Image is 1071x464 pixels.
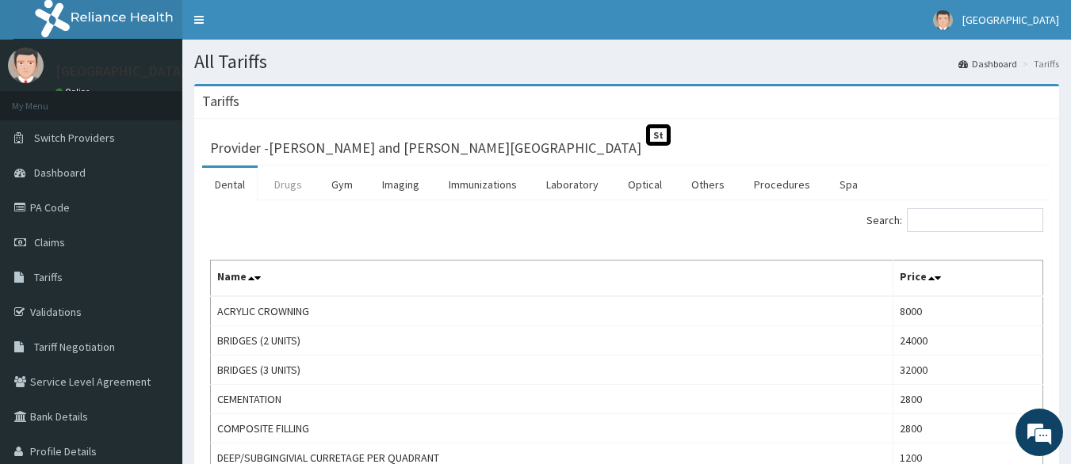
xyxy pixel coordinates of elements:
p: [GEOGRAPHIC_DATA] [55,64,186,78]
a: Spa [827,168,870,201]
h1: All Tariffs [194,51,1059,72]
td: ACRYLIC CROWNING [211,296,893,326]
span: St [646,124,671,146]
a: Imaging [369,168,432,201]
th: Price [893,261,1042,297]
a: Laboratory [534,168,611,201]
td: COMPOSITE FILLING [211,414,893,443]
a: Dental [202,168,258,201]
span: Switch Providers [34,131,115,145]
img: User Image [8,48,44,83]
td: CEMENTATION [211,385,893,414]
h3: Tariffs [202,94,239,108]
td: BRIDGES (2 UNITS) [211,326,893,356]
a: Online [55,86,94,97]
a: Procedures [741,168,823,201]
th: Name [211,261,893,297]
a: Immunizations [436,168,530,201]
span: Tariffs [34,270,63,284]
td: 32000 [893,356,1042,385]
td: 2800 [893,385,1042,414]
span: Dashboard [34,165,86,180]
td: 8000 [893,296,1042,326]
span: Claims [34,235,65,249]
label: Search: [866,208,1043,232]
img: User Image [933,10,953,30]
li: Tariffs [1019,57,1059,70]
td: 2800 [893,414,1042,443]
td: 24000 [893,326,1042,356]
input: Search: [907,208,1043,232]
span: Tariff Negotiation [34,340,115,354]
a: Drugs [262,168,315,201]
span: [GEOGRAPHIC_DATA] [962,13,1059,27]
td: BRIDGES (3 UNITS) [211,356,893,385]
a: Optical [615,168,675,201]
h3: Provider - [PERSON_NAME] and [PERSON_NAME][GEOGRAPHIC_DATA] [210,141,641,155]
a: Gym [319,168,365,201]
a: Dashboard [958,57,1017,70]
a: Others [679,168,737,201]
